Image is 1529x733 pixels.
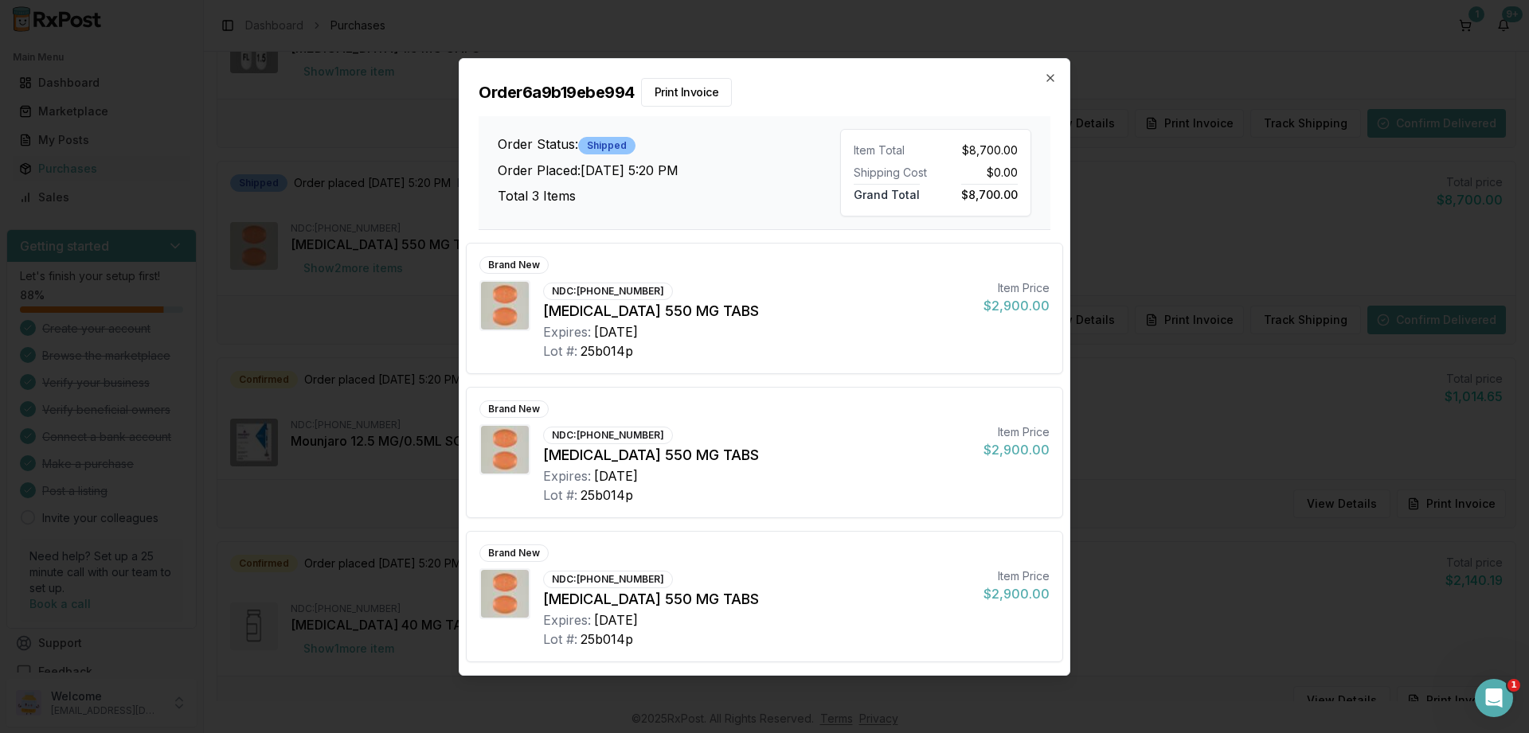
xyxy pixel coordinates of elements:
[543,427,673,444] div: NDC: [PHONE_NUMBER]
[983,296,1050,315] div: $2,900.00
[594,322,638,341] div: [DATE]
[498,134,840,154] h3: Order Status:
[481,426,529,474] img: Xifaxan 550 MG TABS
[581,485,633,505] div: 25b014p
[983,440,1050,459] div: $2,900.00
[581,341,633,361] div: 25b014p
[543,322,591,341] div: Expires:
[543,300,971,322] div: [MEDICAL_DATA] 550 MG TABS
[479,78,1050,107] h2: Order 6a9b19ebe994
[481,282,529,329] img: Xifaxan 550 MG TABS
[983,280,1050,296] div: Item Price
[498,160,840,179] h3: Order Placed: [DATE] 5:20 PM
[594,610,638,630] div: [DATE]
[983,584,1050,603] div: $2,900.00
[543,466,591,485] div: Expires:
[854,165,929,181] div: Shipping Cost
[594,466,638,485] div: [DATE]
[962,142,1018,158] span: $8,700.00
[543,485,577,505] div: Lot #:
[479,544,549,562] div: Brand New
[641,78,733,107] button: Print Invoice
[543,444,971,466] div: [MEDICAL_DATA] 550 MG TABS
[543,341,577,361] div: Lot #:
[854,184,920,201] span: Grand Total
[1475,679,1513,717] iframe: Intercom live chat
[543,283,673,300] div: NDC: [PHONE_NUMBER]
[479,400,549,418] div: Brand New
[983,568,1050,584] div: Item Price
[942,165,1018,181] div: $0.00
[498,185,840,205] h3: Total 3 Items
[543,610,591,630] div: Expires:
[479,256,549,274] div: Brand New
[578,136,635,154] div: Shipped
[481,570,529,618] img: Xifaxan 550 MG TABS
[543,571,673,588] div: NDC: [PHONE_NUMBER]
[543,588,971,610] div: [MEDICAL_DATA] 550 MG TABS
[543,630,577,649] div: Lot #:
[1507,679,1520,692] span: 1
[581,630,633,649] div: 25b014p
[854,142,929,158] div: Item Total
[983,424,1050,440] div: Item Price
[961,184,1018,201] span: $8,700.00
